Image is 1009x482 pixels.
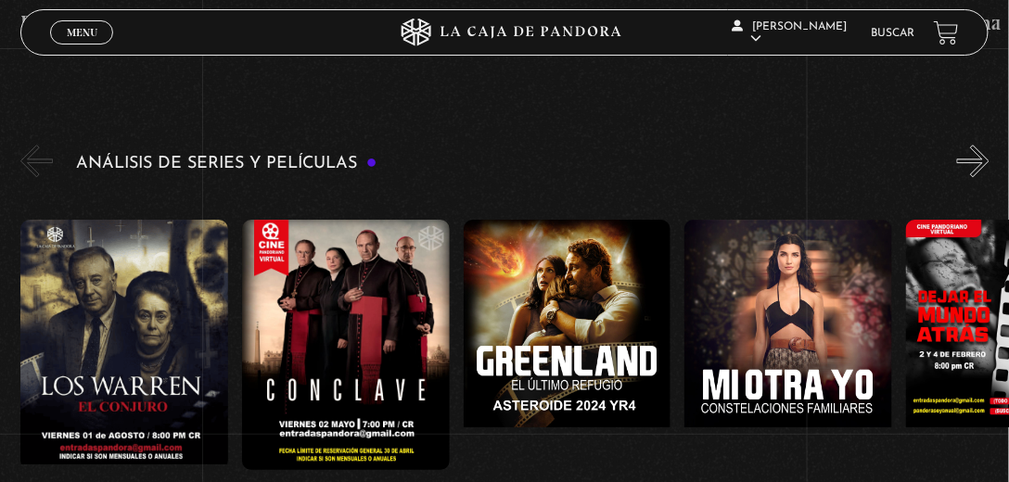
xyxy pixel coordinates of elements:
[20,8,228,38] h4: Papa [PERSON_NAME]
[934,20,959,45] a: View your shopping cart
[20,145,53,177] button: Previous
[67,27,97,38] span: Menu
[464,8,671,38] h4: [PERSON_NAME]
[60,43,104,56] span: Cerrar
[872,28,915,39] a: Buscar
[242,8,450,38] h4: Lil Nas X
[732,21,847,44] span: [PERSON_NAME]
[76,155,377,172] h3: Análisis de series y películas
[957,145,990,177] button: Next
